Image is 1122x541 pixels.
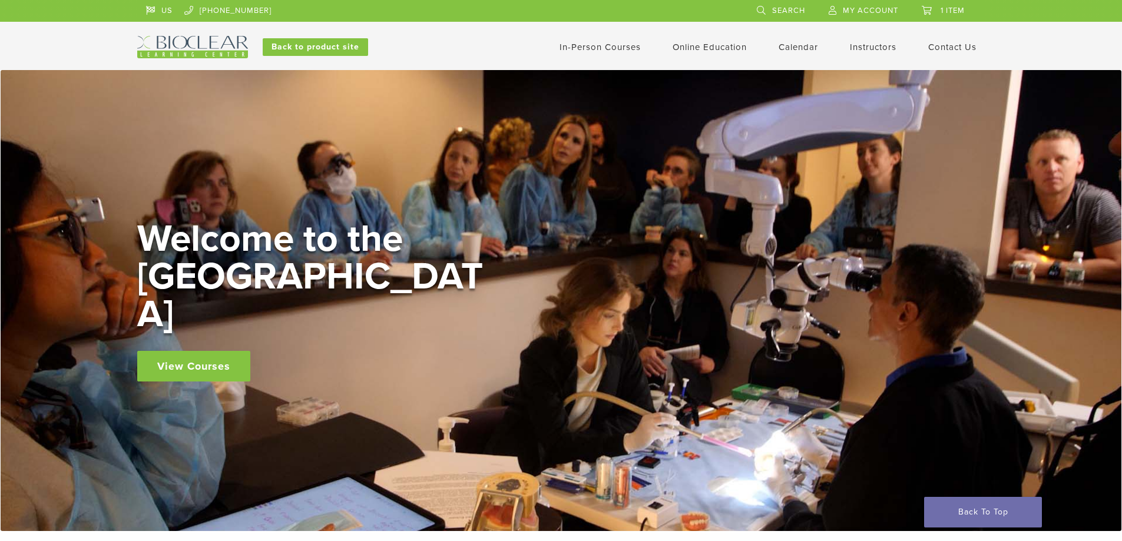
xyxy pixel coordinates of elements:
[137,36,248,58] img: Bioclear
[772,6,805,15] span: Search
[137,351,250,381] a: View Courses
[779,42,818,52] a: Calendar
[924,497,1042,527] a: Back To Top
[673,42,747,52] a: Online Education
[843,6,898,15] span: My Account
[850,42,896,52] a: Instructors
[941,6,965,15] span: 1 item
[928,42,977,52] a: Contact Us
[560,42,641,52] a: In-Person Courses
[137,220,491,333] h2: Welcome to the [GEOGRAPHIC_DATA]
[263,38,368,56] a: Back to product site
